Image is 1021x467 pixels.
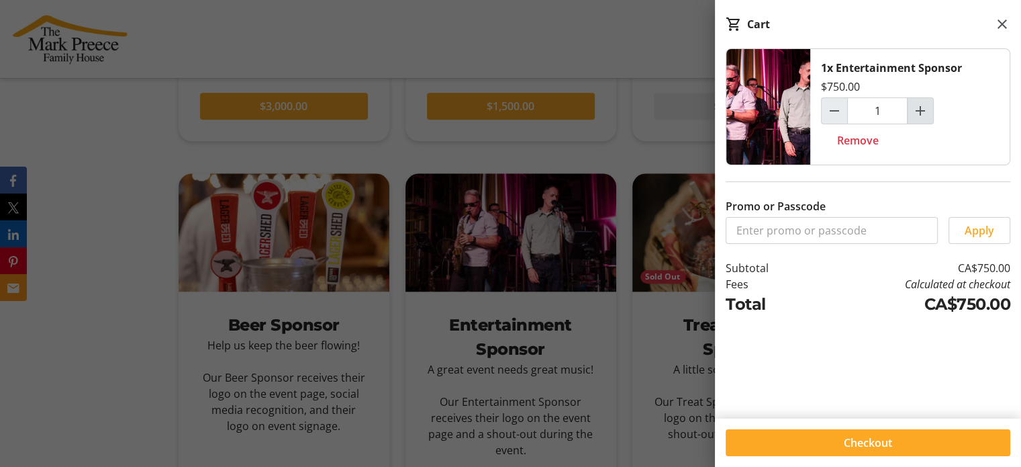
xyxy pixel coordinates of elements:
button: Decrement by one [822,98,847,124]
input: Entertainment Sponsor Quantity [847,97,908,124]
button: Apply [949,217,1010,244]
button: Increment by one [908,98,933,124]
td: Calculated at checkout [808,276,1010,292]
div: 1x Entertainment Sponsor [821,60,962,76]
button: Remove [821,127,895,154]
td: CA$750.00 [808,260,1010,276]
img: Entertainment Sponsor [726,49,810,165]
td: Total [726,292,808,316]
label: Promo or Passcode [726,198,826,214]
td: CA$750.00 [808,292,1010,316]
div: Cart [747,16,770,32]
span: Remove [837,132,879,148]
td: Subtotal [726,260,808,276]
td: Fees [726,276,808,292]
div: $750.00 [821,79,860,95]
span: Apply [965,222,994,239]
input: Enter promo or passcode [726,217,938,244]
button: Checkout [726,429,1010,456]
span: Checkout [844,435,892,451]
